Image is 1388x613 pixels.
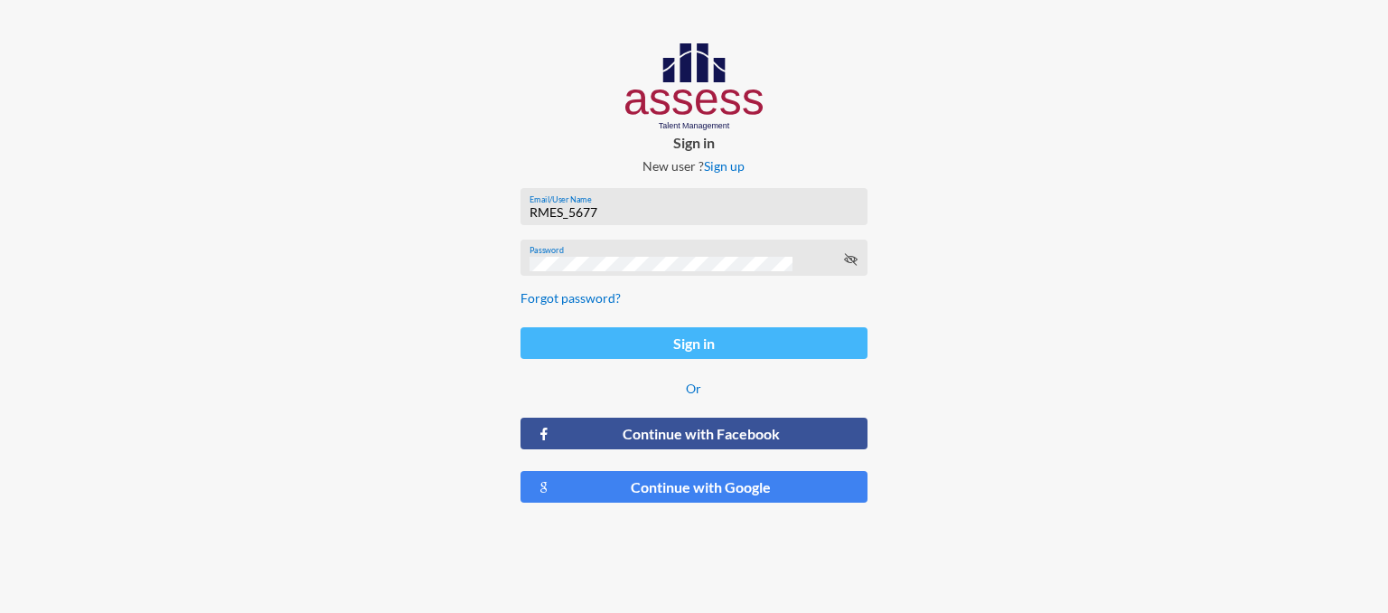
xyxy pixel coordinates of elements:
p: Sign in [506,134,882,151]
p: New user ? [506,158,882,174]
p: Or [520,381,867,396]
button: Continue with Google [520,471,867,503]
button: Sign in [520,327,867,359]
input: Email/User Name [530,205,858,220]
a: Forgot password? [520,290,621,306]
button: Continue with Facebook [520,418,867,449]
img: AssessLogoo.svg [625,43,764,130]
a: Sign up [704,158,745,174]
